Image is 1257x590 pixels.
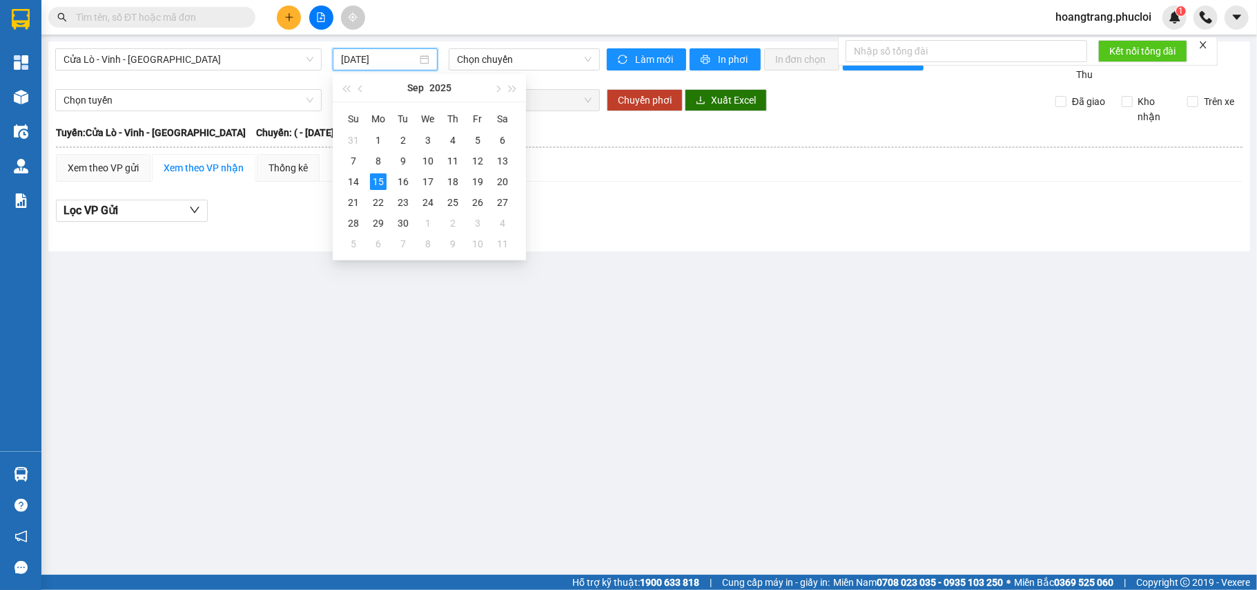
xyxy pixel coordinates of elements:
button: In đơn chọn [764,48,839,70]
img: warehouse-icon [14,124,28,139]
span: Cửa Lò - Vinh - Hà Nội [64,49,313,70]
div: 24 [420,194,436,211]
span: search [57,12,67,22]
td: 2025-09-20 [490,171,515,192]
th: Th [440,108,465,130]
td: 2025-09-14 [341,171,366,192]
td: 2025-09-24 [416,192,440,213]
td: 2025-09-10 [416,151,440,171]
span: 1 [1178,6,1183,16]
div: 13 [494,153,511,169]
img: solution-icon [14,193,28,208]
button: file-add [309,6,333,30]
img: icon-new-feature [1169,11,1181,23]
td: 2025-09-15 [366,171,391,192]
div: 11 [494,236,511,252]
span: Kết nối tổng đài [1109,44,1176,59]
td: 2025-10-01 [416,213,440,234]
span: close [1198,40,1208,50]
th: Sa [490,108,515,130]
td: 2025-09-25 [440,192,465,213]
div: 12 [469,153,486,169]
td: 2025-09-26 [465,192,490,213]
div: 18 [445,173,461,190]
div: 20 [494,173,511,190]
button: aim [341,6,365,30]
span: | [1124,575,1126,590]
span: Cung cấp máy in - giấy in: [722,575,830,590]
div: 23 [395,194,411,211]
sup: 1 [1176,6,1186,16]
input: Nhập số tổng đài [846,40,1087,62]
button: 2025 [429,74,451,102]
button: printerIn phơi [690,48,761,70]
b: GỬI : VP Khuất Duy Tiến [17,100,223,123]
span: Đã giao [1066,94,1111,109]
td: 2025-09-04 [440,130,465,151]
td: 2025-09-18 [440,171,465,192]
div: 1 [420,215,436,231]
td: 2025-09-09 [391,151,416,171]
span: sync [618,55,630,66]
span: ⚪️ [1006,580,1011,585]
span: Chuyến: ( - [DATE]) [256,125,338,140]
td: 2025-09-22 [366,192,391,213]
div: 7 [345,153,362,169]
td: 2025-09-11 [440,151,465,171]
td: 2025-09-06 [490,130,515,151]
span: Chọn chuyến [457,49,592,70]
td: 2025-10-05 [341,234,366,254]
div: 28 [345,215,362,231]
span: down [189,204,200,216]
th: Su [341,108,366,130]
div: 7 [395,236,411,252]
b: Tuyến: Cửa Lò - Vinh - [GEOGRAPHIC_DATA] [56,127,246,138]
td: 2025-09-30 [391,213,416,234]
div: 29 [370,215,387,231]
div: 15 [370,173,387,190]
div: 2 [395,132,411,149]
div: 17 [420,173,436,190]
button: caret-down [1225,6,1249,30]
span: file-add [316,12,326,22]
button: plus [277,6,301,30]
div: 11 [445,153,461,169]
span: notification [14,530,28,543]
span: copyright [1180,578,1190,587]
div: 6 [370,236,387,252]
span: caret-down [1231,11,1243,23]
div: 5 [345,236,362,252]
td: 2025-09-05 [465,130,490,151]
div: 31 [345,132,362,149]
td: 2025-10-04 [490,213,515,234]
td: 2025-08-31 [341,130,366,151]
button: syncLàm mới [607,48,686,70]
span: message [14,561,28,574]
div: 3 [420,132,436,149]
div: 3 [469,215,486,231]
div: 10 [469,236,486,252]
div: 5 [469,132,486,149]
span: hoangtrang.phucloi [1044,8,1162,26]
td: 2025-10-02 [440,213,465,234]
td: 2025-09-27 [490,192,515,213]
td: 2025-09-17 [416,171,440,192]
div: 30 [395,215,411,231]
div: 1 [370,132,387,149]
td: 2025-09-28 [341,213,366,234]
div: 9 [395,153,411,169]
div: 25 [445,194,461,211]
td: 2025-09-29 [366,213,391,234]
strong: 1900 633 818 [640,577,699,588]
div: 27 [494,194,511,211]
span: plus [284,12,294,22]
td: 2025-09-12 [465,151,490,171]
span: Làm mới [635,52,675,67]
span: | [710,575,712,590]
div: 4 [445,132,461,149]
div: 26 [469,194,486,211]
td: 2025-09-23 [391,192,416,213]
td: 2025-09-01 [366,130,391,151]
strong: 0369 525 060 [1054,577,1113,588]
td: 2025-09-03 [416,130,440,151]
